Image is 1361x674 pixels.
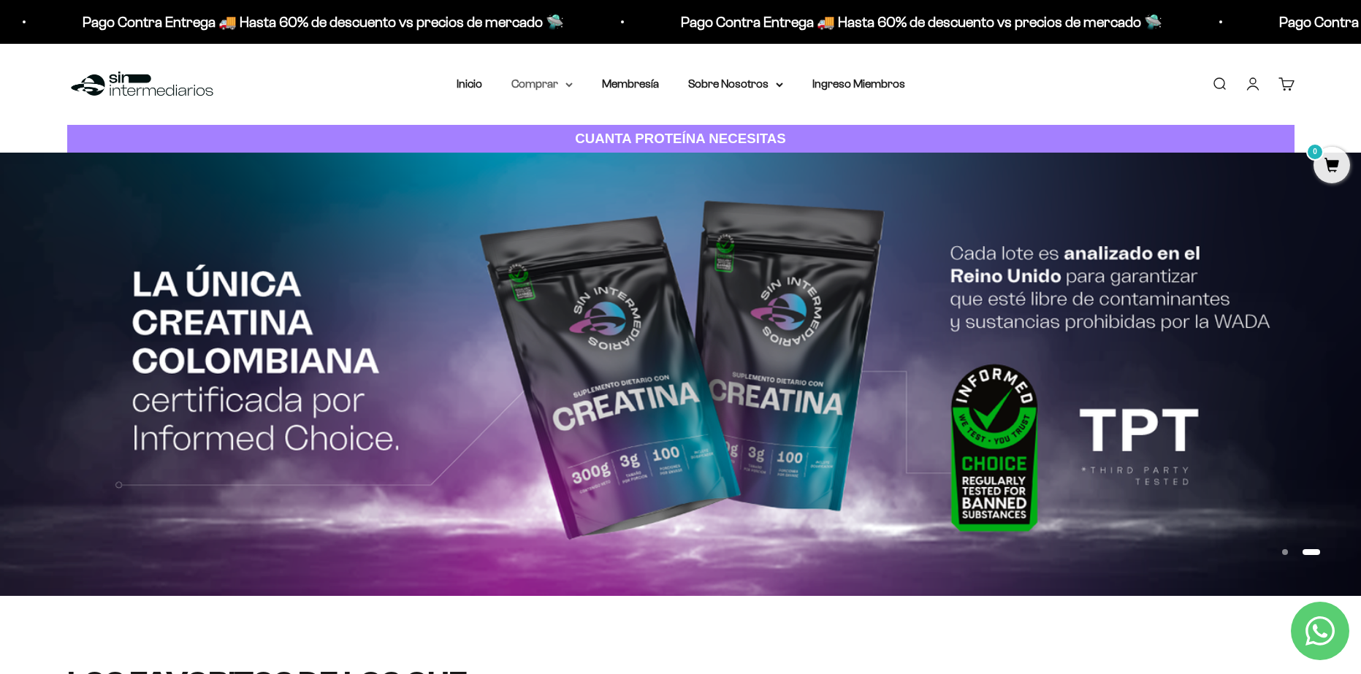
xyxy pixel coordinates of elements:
strong: CUANTA PROTEÍNA NECESITAS [575,131,786,146]
p: Pago Contra Entrega 🚚 Hasta 60% de descuento vs precios de mercado 🛸 [676,10,1157,34]
a: Inicio [457,77,482,90]
summary: Sobre Nosotros [688,74,783,93]
a: Membresía [602,77,659,90]
mark: 0 [1306,143,1324,161]
a: Ingreso Miembros [812,77,905,90]
a: 0 [1314,158,1350,175]
a: CUANTA PROTEÍNA NECESITAS [67,125,1295,153]
p: Pago Contra Entrega 🚚 Hasta 60% de descuento vs precios de mercado 🛸 [77,10,559,34]
summary: Comprar [511,74,573,93]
